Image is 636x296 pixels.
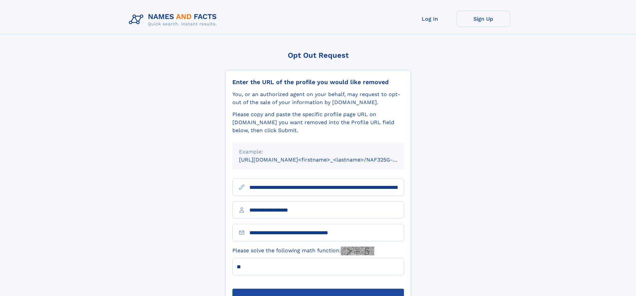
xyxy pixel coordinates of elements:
[457,11,510,27] a: Sign Up
[232,78,404,86] div: Enter the URL of the profile you would like removed
[239,157,417,163] small: [URL][DOMAIN_NAME]<firstname>_<lastname>/NAF325G-xxxxxxxx
[403,11,457,27] a: Log In
[239,148,397,156] div: Example:
[225,51,411,59] div: Opt Out Request
[232,247,374,255] label: Please solve the following math function:
[232,110,404,134] div: Please copy and paste the specific profile page URL on [DOMAIN_NAME] you want removed into the Pr...
[126,11,222,29] img: Logo Names and Facts
[232,90,404,106] div: You, or an authorized agent on your behalf, may request to opt-out of the sale of your informatio...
